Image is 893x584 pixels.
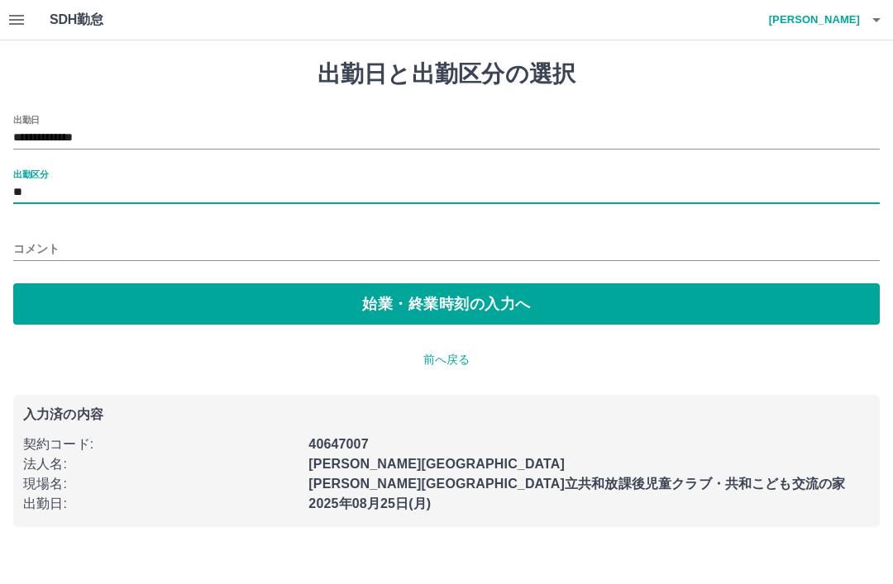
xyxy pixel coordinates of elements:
p: 現場名 : [23,474,298,494]
p: 前へ戻る [13,351,880,368]
h1: 出勤日と出勤区分の選択 [13,60,880,88]
label: 出勤日 [13,113,40,126]
label: 出勤区分 [13,168,48,180]
b: 2025年08月25日(月) [308,496,431,510]
p: 契約コード : [23,434,298,454]
p: 法人名 : [23,454,298,474]
p: 入力済の内容 [23,408,870,421]
b: [PERSON_NAME][GEOGRAPHIC_DATA] [308,457,565,471]
b: 40647007 [308,437,368,451]
b: [PERSON_NAME][GEOGRAPHIC_DATA]立共和放課後児童クラブ・共和こども交流の家 [308,477,845,491]
button: 始業・終業時刻の入力へ [13,283,880,325]
p: 出勤日 : [23,494,298,514]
